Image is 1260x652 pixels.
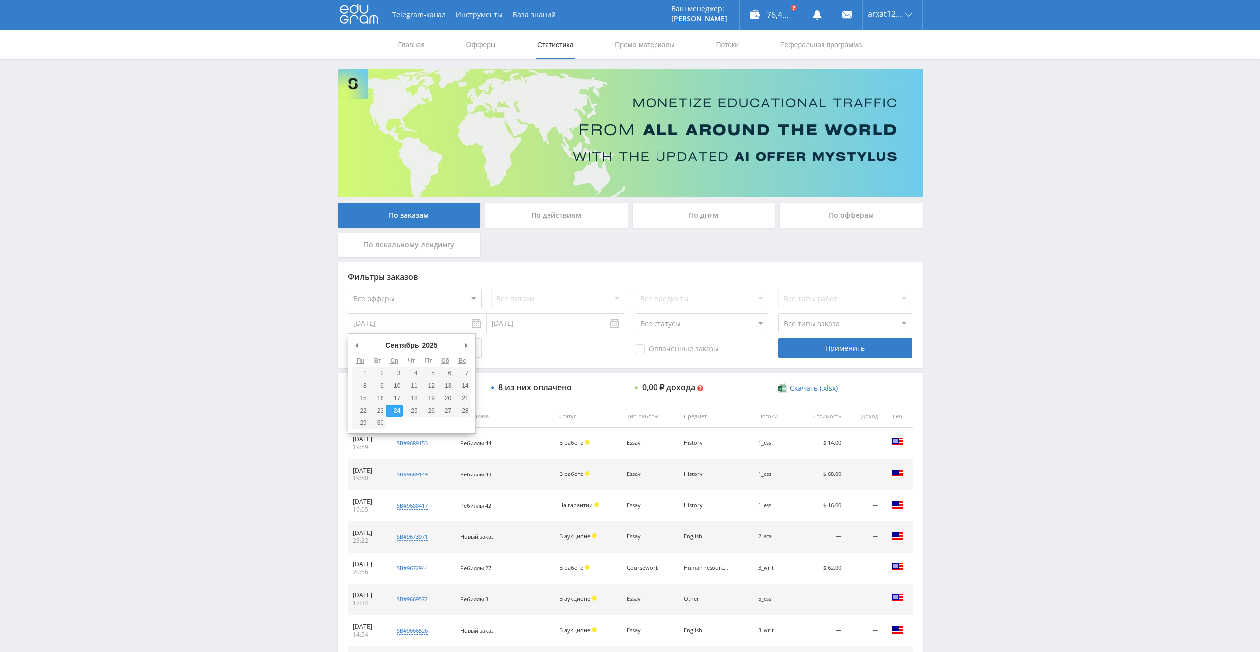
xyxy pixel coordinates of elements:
a: Статистика [536,30,575,59]
th: Тип заказа [455,406,554,428]
span: Скачать (.xlsx) [790,384,838,392]
div: [DATE] [353,435,383,443]
button: 6 [437,367,454,380]
th: Стоимость [794,406,846,428]
div: Coursework [627,565,671,571]
div: Human resource management [684,565,728,571]
button: 10 [386,380,403,392]
button: 11 [403,380,420,392]
div: sb#9669572 [397,595,428,603]
abbr: Среда [390,357,398,364]
div: History [684,471,728,477]
span: Оплаченные заказы [635,344,719,354]
div: Применить [778,338,912,358]
img: usa.png [892,624,904,636]
div: [DATE] [353,592,383,599]
div: Фильтры заказов [348,272,913,281]
div: Essay [627,502,671,509]
td: — [846,459,883,490]
button: 1 [352,367,369,380]
button: 3 [386,367,403,380]
div: History [684,502,728,509]
div: 1_ess [758,471,789,477]
div: 1_ess [758,502,789,509]
span: Холд [585,565,590,570]
span: В работе [559,564,583,571]
span: arxat1268 [868,10,902,18]
span: Холд [585,440,590,445]
td: — [846,428,883,459]
img: usa.png [892,530,904,542]
span: Холд [594,502,599,507]
div: sb#9689153 [397,439,428,447]
div: sb#9672944 [397,564,428,572]
td: — [846,553,883,584]
div: History [684,440,728,446]
img: usa.png [892,593,904,604]
div: Essay [627,533,671,540]
abbr: Суббота [441,357,449,364]
span: Новый заказ [460,533,493,540]
button: 22 [352,405,369,417]
button: 19 [420,392,437,405]
button: 30 [369,417,386,429]
div: Essay [627,596,671,602]
button: 4 [403,367,420,380]
button: 14 [454,380,471,392]
div: По дням [633,203,775,228]
button: 24 [386,405,403,417]
span: В работе [559,470,583,477]
input: Use the arrow keys to pick a date [348,313,487,333]
p: Ваш менеджер: [671,5,727,13]
button: 26 [420,405,437,417]
a: Главная [397,30,426,59]
button: 17 [386,392,403,405]
button: 27 [437,405,454,417]
button: 12 [420,380,437,392]
th: Тип работы [622,406,679,428]
button: Следующий месяц [461,338,471,353]
button: 8 [352,380,369,392]
th: Потоки [753,406,794,428]
img: xlsx [778,383,787,393]
div: [DATE] [353,498,383,506]
button: 29 [352,417,369,429]
td: — [794,584,846,615]
img: usa.png [892,499,904,511]
div: [DATE] [353,467,383,474]
td: $ 62.00 [794,553,846,584]
div: Essay [627,440,671,446]
div: sb#9666526 [397,627,428,635]
a: Скачать (.xlsx) [778,383,838,393]
button: 7 [454,367,471,380]
img: usa.png [892,468,904,479]
span: Холд [585,471,590,476]
button: 2 [369,367,386,380]
div: English [684,533,728,540]
abbr: Понедельник [357,357,365,364]
a: Потоки [715,30,740,59]
button: 20 [437,392,454,405]
img: usa.png [892,561,904,573]
div: По действиям [485,203,628,228]
div: 3_writ [758,627,789,634]
td: — [846,615,883,647]
div: 0,00 ₽ дохода [642,383,695,392]
button: 9 [369,380,386,392]
div: [DATE] [353,623,383,631]
a: Промо-материалы [614,30,675,59]
div: 2025 [421,338,439,353]
div: Essay [627,627,671,634]
abbr: Пятница [425,357,433,364]
div: 5_ess [758,596,789,602]
div: Сентябрь [384,338,420,353]
div: 3_writ [758,565,789,571]
button: 18 [403,392,420,405]
button: 15 [352,392,369,405]
div: По локальному лендингу [338,233,481,257]
td: $ 68.00 [794,459,846,490]
abbr: Четверг [408,357,415,364]
td: — [794,522,846,553]
span: Ребиллы 44 [460,439,491,447]
div: 19:59 [353,443,383,451]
